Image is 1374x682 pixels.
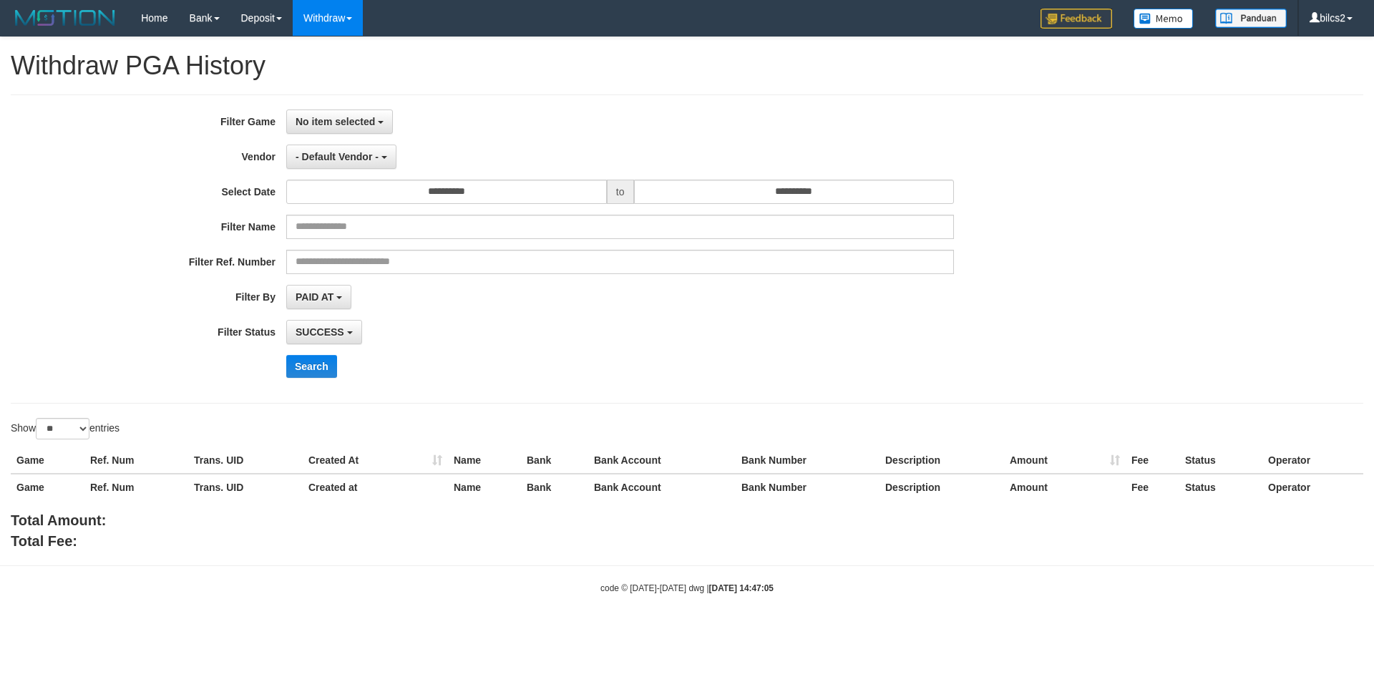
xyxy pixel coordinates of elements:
span: SUCCESS [296,326,344,338]
th: Name [448,447,521,474]
th: Trans. UID [188,447,303,474]
th: Game [11,474,84,500]
th: Operator [1262,447,1363,474]
strong: [DATE] 14:47:05 [709,583,774,593]
th: Created at [303,474,448,500]
th: Trans. UID [188,474,303,500]
label: Show entries [11,418,120,439]
span: PAID AT [296,291,333,303]
th: Fee [1126,447,1179,474]
button: SUCCESS [286,320,362,344]
th: Ref. Num [84,474,188,500]
select: Showentries [36,418,89,439]
th: Bank Number [736,474,880,500]
th: Amount [1004,447,1126,474]
img: panduan.png [1215,9,1287,28]
span: - Default Vendor - [296,151,379,162]
h1: Withdraw PGA History [11,52,1363,80]
th: Game [11,447,84,474]
th: Bank Account [588,474,736,500]
img: Button%20Memo.svg [1134,9,1194,29]
th: Name [448,474,521,500]
th: Bank [521,447,588,474]
button: - Default Vendor - [286,145,396,169]
img: MOTION_logo.png [11,7,120,29]
th: Status [1179,474,1262,500]
span: to [607,180,634,204]
th: Operator [1262,474,1363,500]
th: Created At [303,447,448,474]
th: Bank Number [736,447,880,474]
button: No item selected [286,109,393,134]
th: Ref. Num [84,447,188,474]
button: PAID AT [286,285,351,309]
th: Fee [1126,474,1179,500]
th: Bank Account [588,447,736,474]
b: Total Amount: [11,512,106,528]
th: Description [880,474,1004,500]
small: code © [DATE]-[DATE] dwg | [600,583,774,593]
button: Search [286,355,337,378]
b: Total Fee: [11,533,77,549]
th: Bank [521,474,588,500]
span: No item selected [296,116,375,127]
th: Status [1179,447,1262,474]
th: Description [880,447,1004,474]
img: Feedback.jpg [1041,9,1112,29]
th: Amount [1004,474,1126,500]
